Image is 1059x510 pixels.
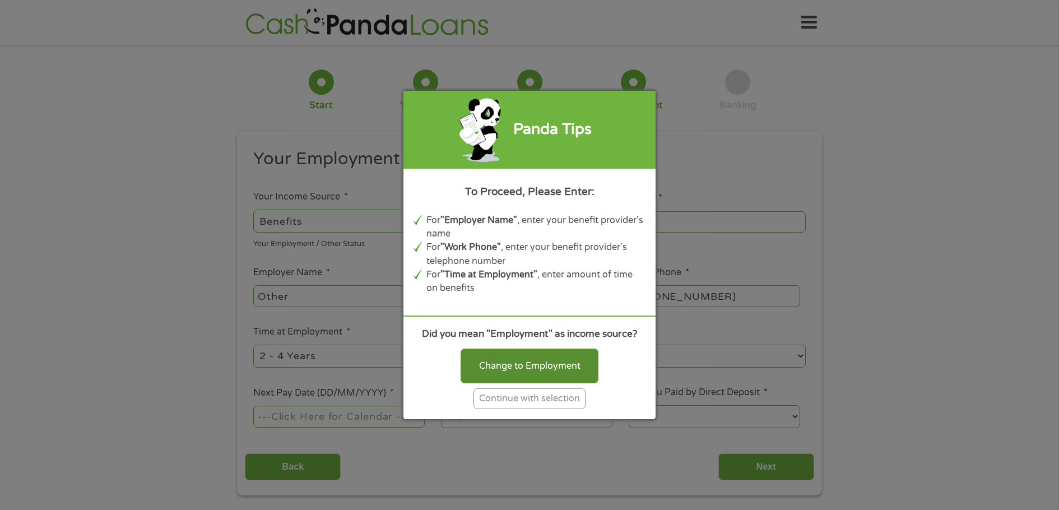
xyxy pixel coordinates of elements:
div: Continue with selection [473,388,586,409]
b: "Time at Employment" [440,269,537,280]
img: green-panda-phone.png [458,96,503,164]
div: Panda Tips [513,118,592,141]
li: For , enter your benefit provider's name [426,214,646,241]
div: Did you mean "Employment" as income source? [414,327,645,341]
div: To Proceed, Please Enter: [414,184,645,200]
li: For , enter your benefit provider's telephone number [426,240,646,268]
li: For , enter amount of time on benefits [426,268,646,295]
b: "Employer Name" [440,215,517,226]
div: Change to Employment [461,349,598,383]
b: "Work Phone" [440,242,501,253]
